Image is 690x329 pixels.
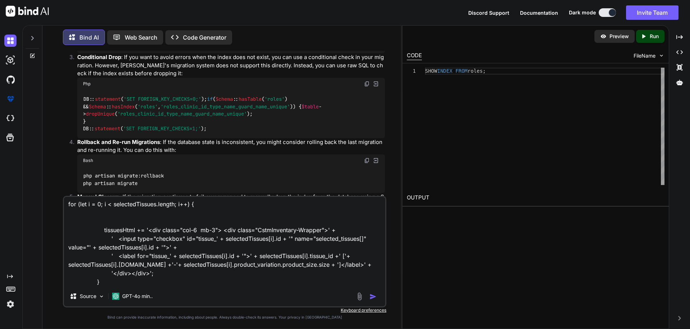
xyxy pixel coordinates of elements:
img: copy [364,158,370,163]
span: Dark mode [569,9,596,16]
p: : If you want to avoid errors when the index does not exist, you can use a conditional check in y... [77,53,385,78]
span: roles [468,68,483,74]
img: preview [600,33,607,40]
textarea: for (let i = 0; i < selectedTissues.length; i++) { tissuesHtml += '<div class="col-6 mb-3"> <div ... [64,197,385,286]
span: hasIndex [112,103,135,110]
span: statement [95,125,120,132]
img: Pick Models [98,293,105,299]
strong: Rollback and Re-run Migrations [77,139,160,145]
span: Schema [216,96,233,103]
img: darkAi-studio [4,54,17,66]
div: 1 [407,68,416,75]
span: $table [302,103,319,110]
img: Bind AI [6,6,49,17]
button: Documentation [520,9,558,17]
img: chevron down [658,53,664,59]
span: FileName [634,52,655,59]
p: Bind can provide inaccurate information, including about people. Always double-check its answers.... [63,315,386,320]
p: Bind AI [79,33,99,42]
span: 'SET FOREIGN_KEY_CHECKS=0;' [124,96,201,103]
span: INDEX [437,68,452,74]
img: darkChat [4,35,17,47]
p: Preview [609,33,629,40]
span: if [207,96,213,103]
img: GPT-4o mini [112,293,119,300]
span: statement [95,96,121,103]
img: cloudideIcon [4,112,17,125]
img: settings [4,298,17,310]
code: php artisan migrate:rollback php artisan migrate [83,172,164,187]
p: GPT-4o min.. [122,293,153,300]
span: 'SET FOREIGN_KEY_CHECKS=1;' [123,125,201,132]
span: SHOW [425,68,437,74]
img: Open in Browser [373,157,379,164]
span: Php [83,81,91,87]
span: 'roles' [264,96,285,103]
div: CODE [407,51,422,60]
span: 'roles' [138,103,158,110]
p: : If the database state is inconsistent, you might consider rolling back the last migration and r... [77,138,385,154]
img: attachment [355,292,364,301]
span: ; [483,68,486,74]
img: githubDark [4,73,17,86]
strong: Conditional Drop [77,54,121,60]
img: premium [4,93,17,105]
strong: Manual Cleanup [77,193,120,200]
span: FROM [455,68,468,74]
span: hasTable [239,96,262,103]
p: Web Search [125,33,157,42]
span: 'roles_clinic_id_type_name_guard_name_unique' [118,111,247,117]
p: : If the migration continues to fail, you may need to manually drop the index from the database u... [77,193,385,209]
p: Code Generator [183,33,226,42]
span: Discord Support [468,10,509,16]
code: DB:: ( ); ( :: ( ) && :: ( , )) { -> ( ); } DB:: ( ); [83,95,322,132]
p: Keyboard preferences [63,307,386,313]
span: Bash [83,158,93,163]
img: copy [364,81,370,87]
img: Open in Browser [373,81,379,87]
p: Run [650,33,659,40]
span: dropUnique [86,111,115,117]
img: icon [369,293,377,300]
button: Discord Support [468,9,509,17]
p: Source [80,293,96,300]
button: Invite Team [626,5,678,20]
span: 'roles_clinic_id_type_name_guard_name_unique' [161,103,290,110]
h2: OUTPUT [402,189,669,206]
span: Schema [89,103,106,110]
span: Documentation [520,10,558,16]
